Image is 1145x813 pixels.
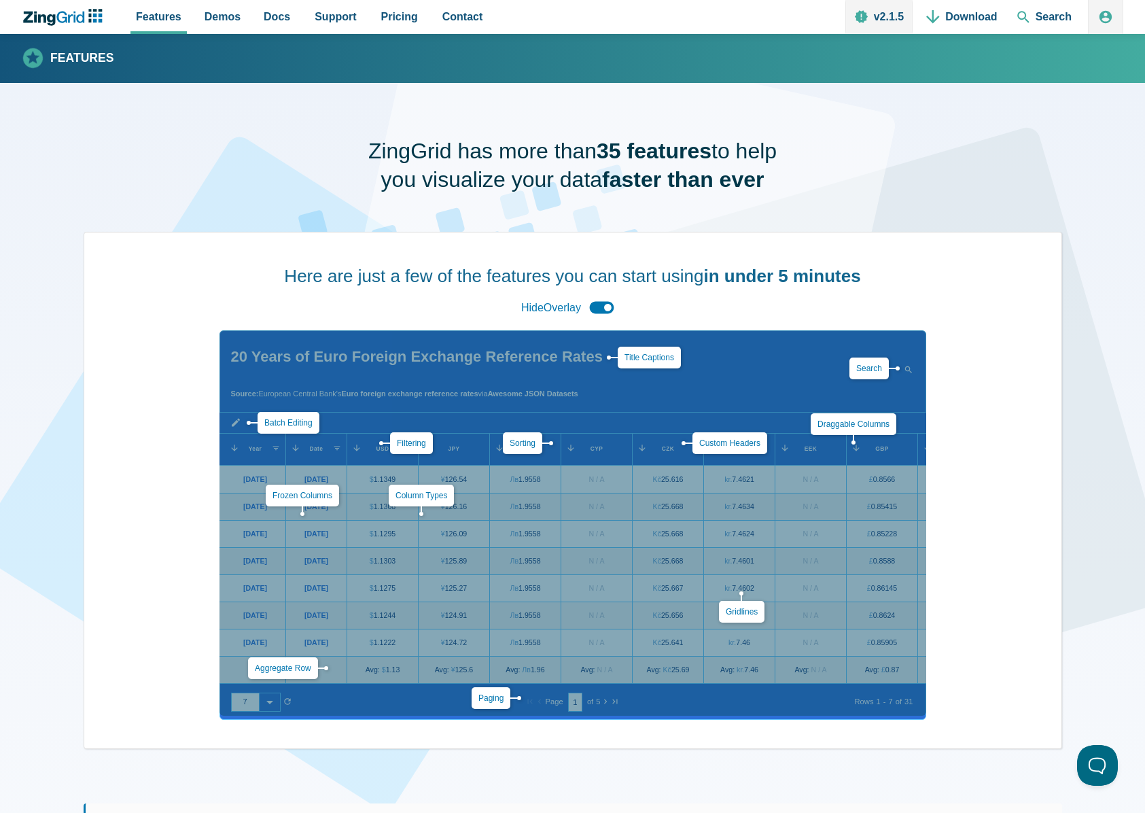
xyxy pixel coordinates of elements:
[442,7,483,26] span: Contact
[255,663,311,673] a: Aggregate Row
[395,491,447,500] a: Column Types
[315,7,356,26] span: Support
[22,9,109,26] a: ZingChart Logo. Click to return to the homepage
[624,353,674,362] a: Title Captions
[597,139,711,163] strong: 35 features
[205,7,241,26] span: Demos
[602,167,764,192] strong: faster than ever
[1077,745,1118,786] iframe: Help Scout Beacon - Open
[264,418,313,428] a: Batch Editing
[817,419,889,429] a: Draggable Columns
[381,7,418,26] span: Pricing
[136,7,181,26] span: Features
[510,438,535,448] a: Sorting
[699,438,760,448] a: Custom Headers
[703,266,860,286] strong: in under 5 minutes
[726,607,758,617] a: Gridlines
[50,52,114,65] strong: Features
[856,364,882,373] a: Search
[397,438,426,448] a: Filtering
[95,265,1051,288] h2: Here are just a few of the features you can start using
[478,693,504,703] a: Paging
[264,7,290,26] span: Docs
[352,137,794,194] h1: ZingGrid has more than to help you visualize your data
[272,491,332,500] a: Frozen Columns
